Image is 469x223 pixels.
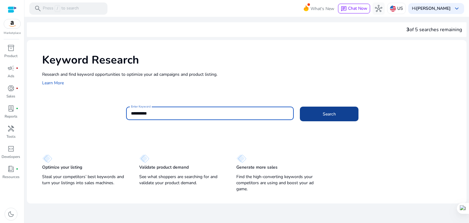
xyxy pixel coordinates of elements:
h1: Keyword Research [42,53,460,67]
p: Research and find keyword opportunities to optimize your ad campaigns and product listing. [42,71,460,78]
button: Search [300,107,358,121]
span: Search [323,111,336,117]
span: lab_profile [7,105,15,112]
a: Learn More [42,80,64,86]
span: dark_mode [7,210,15,218]
p: Tools [6,134,16,139]
span: donut_small [7,85,15,92]
img: us.svg [390,5,396,12]
div: of 5 searches remaining [406,26,462,33]
span: 3 [406,26,409,33]
span: chat [341,6,347,12]
p: Product [4,53,17,59]
p: Optimize your listing [42,164,82,170]
p: Press to search [43,5,79,12]
p: See what shoppers are searching for and validate your product demand. [139,174,224,186]
span: fiber_manual_record [16,168,18,170]
p: Find the high-converting keywords your competitors are using and boost your ad game. [236,174,321,192]
p: Generate more sales [236,164,278,170]
img: amazon.svg [4,19,20,28]
span: inventory_2 [7,44,15,52]
span: Chat Now [348,5,367,11]
span: fiber_manual_record [16,87,18,90]
span: keyboard_arrow_down [453,5,460,12]
p: US [397,3,403,14]
img: diamond.svg [42,154,52,163]
p: Hi [412,6,451,11]
p: Marketplace [4,31,21,35]
span: campaign [7,64,15,72]
button: chatChat Now [338,4,370,13]
p: Resources [2,174,20,180]
p: Steal your competitors’ best keywords and turn your listings into sales machines. [42,174,127,186]
img: diamond.svg [236,154,246,163]
p: Developers [2,154,20,159]
span: handyman [7,125,15,132]
span: search [34,5,42,12]
mat-label: Enter Keyword [131,104,151,109]
span: fiber_manual_record [16,67,18,69]
p: Ads [8,73,14,79]
button: hub [373,2,385,15]
p: Reports [5,114,17,119]
span: hub [375,5,382,12]
b: [PERSON_NAME] [416,5,451,11]
span: What's New [311,3,334,14]
p: Validate product demand [139,164,189,170]
span: fiber_manual_record [16,107,18,110]
span: book_4 [7,165,15,173]
img: diamond.svg [139,154,149,163]
span: / [55,5,60,12]
p: Sales [6,93,15,99]
span: code_blocks [7,145,15,152]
